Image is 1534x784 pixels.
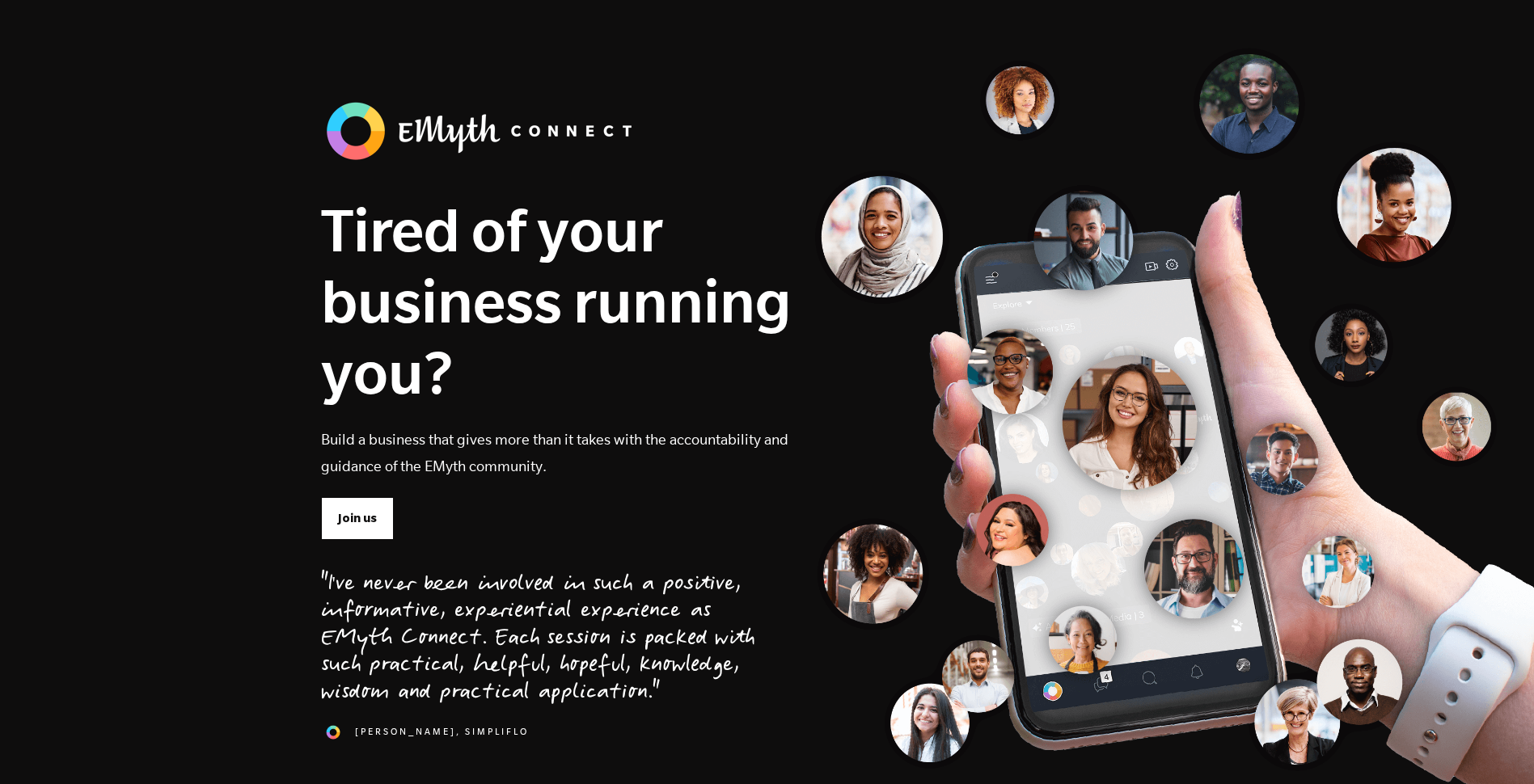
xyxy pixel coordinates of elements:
[321,194,792,407] h1: Tired of your business running you?
[355,725,529,739] span: [PERSON_NAME], SimpliFlo
[321,572,755,708] div: "I've never been involved in such a positive, informative, experiential experience as EMyth Conne...
[321,497,394,539] a: Join us
[321,426,792,479] p: Build a business that gives more than it takes with the accountability and guidance of the EMyth ...
[321,720,345,744] img: 1
[321,97,644,165] img: banner_logo
[1453,706,1534,784] iframe: Chat Widget
[338,509,377,527] span: Join us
